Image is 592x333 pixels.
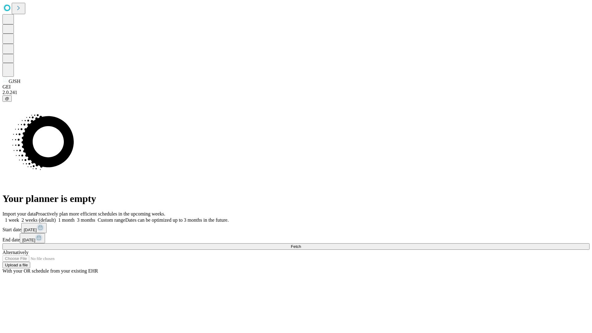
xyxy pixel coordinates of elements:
h1: Your planner is empty [2,193,590,204]
span: @ [5,96,9,101]
span: GJSH [9,79,20,84]
div: 2.0.241 [2,90,590,95]
div: Start date [2,223,590,233]
span: [DATE] [22,238,35,242]
button: [DATE] [21,223,47,233]
span: With your OR schedule from your existing EHR [2,268,98,273]
span: Custom range [98,217,125,223]
span: [DATE] [24,228,37,232]
span: Fetch [291,244,301,249]
button: Fetch [2,243,590,250]
span: Dates can be optimized up to 3 months in the future. [125,217,228,223]
span: Import your data [2,211,36,216]
span: Proactively plan more efficient schedules in the upcoming weeks. [36,211,165,216]
span: 3 months [77,217,95,223]
div: End date [2,233,590,243]
button: [DATE] [20,233,45,243]
button: @ [2,95,12,102]
div: GEI [2,84,590,90]
span: 2 weeks (default) [22,217,56,223]
span: 1 week [5,217,19,223]
span: Alternatively [2,250,28,255]
span: 1 month [58,217,75,223]
button: Upload a file [2,262,30,268]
